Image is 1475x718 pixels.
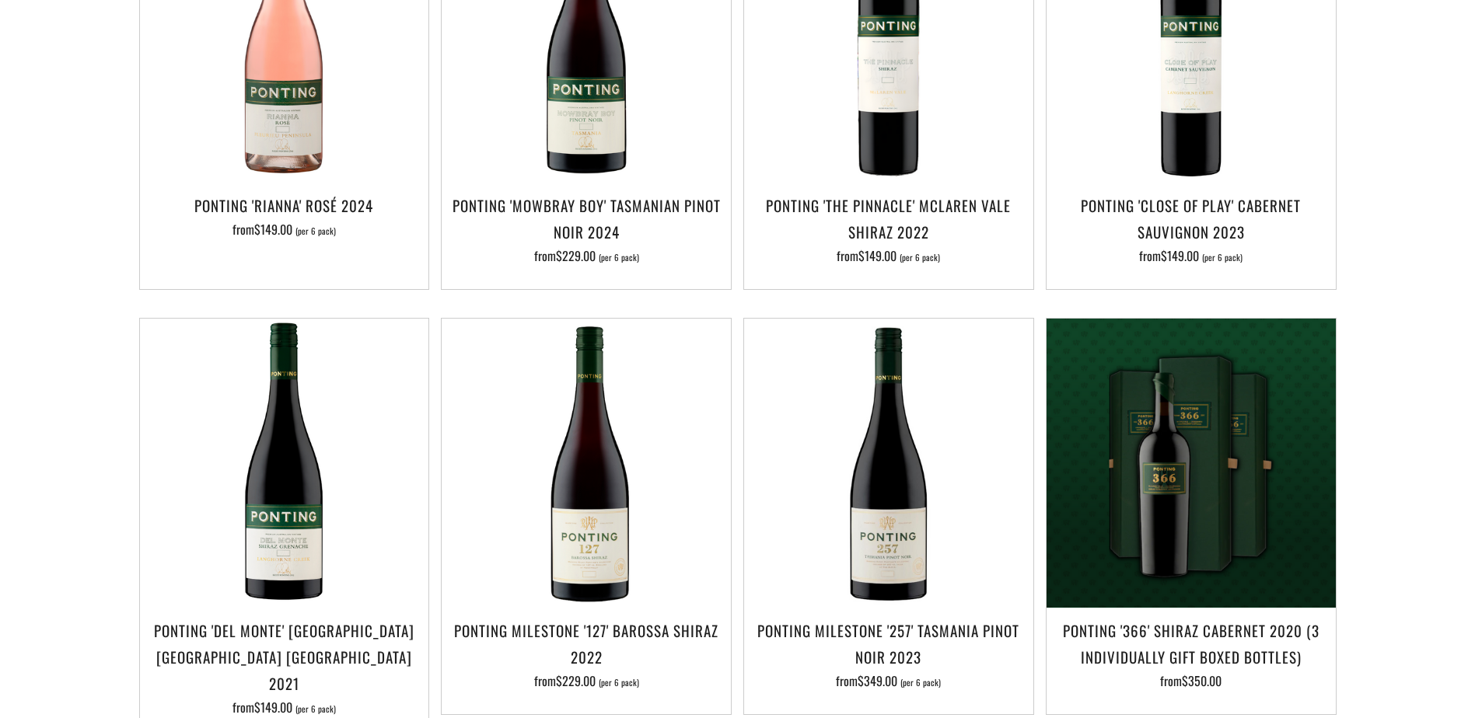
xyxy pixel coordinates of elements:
span: from [534,671,639,690]
a: Ponting 'Del Monte' [GEOGRAPHIC_DATA] [GEOGRAPHIC_DATA] [GEOGRAPHIC_DATA] 2021 from$149.00 (per 6... [140,617,429,714]
h3: Ponting 'The Pinnacle' McLaren Vale Shiraz 2022 [752,192,1026,245]
a: Ponting 'Close of Play' Cabernet Sauvignon 2023 from$149.00 (per 6 pack) [1047,192,1336,270]
a: Ponting 'The Pinnacle' McLaren Vale Shiraz 2022 from$149.00 (per 6 pack) [744,192,1033,270]
span: (per 6 pack) [599,253,639,262]
span: (per 6 pack) [599,678,639,687]
span: from [837,246,940,265]
span: $229.00 [556,246,596,265]
span: $229.00 [556,671,596,690]
span: from [232,698,336,716]
a: Ponting 'Rianna' Rosé 2024 from$149.00 (per 6 pack) [140,192,429,270]
a: Ponting '366' Shiraz Cabernet 2020 (3 individually gift boxed bottles) from$350.00 [1047,617,1336,695]
span: from [836,671,941,690]
span: from [1139,246,1243,265]
span: from [232,220,336,239]
span: from [1160,671,1222,690]
span: $149.00 [858,246,897,265]
h3: Ponting 'Del Monte' [GEOGRAPHIC_DATA] [GEOGRAPHIC_DATA] [GEOGRAPHIC_DATA] 2021 [148,617,421,697]
h3: Ponting 'Mowbray Boy' Tasmanian Pinot Noir 2024 [449,192,723,245]
span: (per 6 pack) [900,678,941,687]
a: Ponting 'Mowbray Boy' Tasmanian Pinot Noir 2024 from$229.00 (per 6 pack) [442,192,731,270]
h3: Ponting Milestone '257' Tasmania Pinot Noir 2023 [752,617,1026,670]
span: $149.00 [254,698,292,716]
a: Ponting Milestone '257' Tasmania Pinot Noir 2023 from$349.00 (per 6 pack) [744,617,1033,695]
a: Ponting Milestone '127' Barossa Shiraz 2022 from$229.00 (per 6 pack) [442,617,731,695]
span: from [534,246,639,265]
h3: Ponting 'Rianna' Rosé 2024 [148,192,421,218]
span: $350.00 [1182,671,1222,690]
h3: Ponting '366' Shiraz Cabernet 2020 (3 individually gift boxed bottles) [1054,617,1328,670]
span: (per 6 pack) [295,705,336,713]
h3: Ponting Milestone '127' Barossa Shiraz 2022 [449,617,723,670]
span: (per 6 pack) [900,253,940,262]
span: $349.00 [858,671,897,690]
span: (per 6 pack) [1202,253,1243,262]
span: $149.00 [1161,246,1199,265]
span: $149.00 [254,220,292,239]
h3: Ponting 'Close of Play' Cabernet Sauvignon 2023 [1054,192,1328,245]
span: (per 6 pack) [295,227,336,235]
